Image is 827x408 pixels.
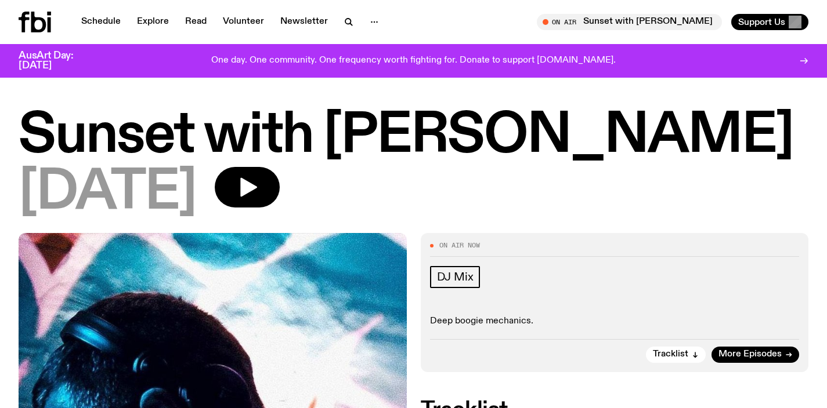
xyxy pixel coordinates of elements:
a: Volunteer [216,14,271,30]
a: Schedule [74,14,128,30]
span: DJ Mix [437,271,474,283]
span: Tracklist [653,350,688,359]
p: Deep boogie mechanics. [430,316,800,327]
button: Tracklist [646,347,706,363]
h3: AusArt Day: [DATE] [19,51,93,71]
span: On Air Now [439,242,480,249]
h1: Sunset with [PERSON_NAME] [19,110,808,162]
a: Newsletter [273,14,335,30]
a: Explore [130,14,176,30]
a: DJ Mix [430,266,481,288]
a: Read [178,14,214,30]
span: [DATE] [19,167,196,219]
button: On AirSunset with [PERSON_NAME] [537,14,722,30]
span: More Episodes [718,350,782,359]
span: Support Us [738,17,785,27]
p: One day. One community. One frequency worth fighting for. Donate to support [DOMAIN_NAME]. [211,56,616,66]
a: More Episodes [712,347,799,363]
button: Support Us [731,14,808,30]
